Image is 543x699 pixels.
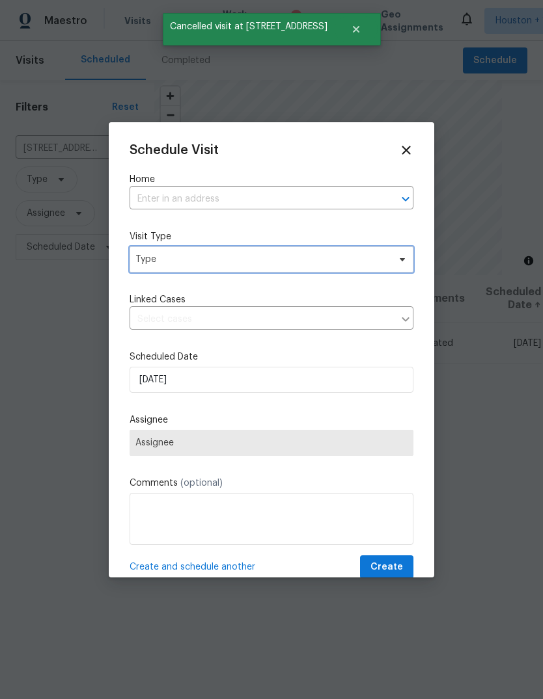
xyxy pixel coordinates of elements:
span: Create and schedule another [130,561,255,574]
span: Linked Cases [130,293,186,306]
span: Type [135,253,389,266]
label: Visit Type [130,230,413,243]
span: (optional) [180,479,223,488]
label: Assignee [130,414,413,427]
label: Scheduled Date [130,350,413,363]
span: Assignee [135,438,408,448]
button: Open [397,190,415,208]
span: Schedule Visit [130,144,219,157]
label: Comments [130,477,413,490]
label: Home [130,173,413,186]
input: Select cases [130,310,394,330]
button: Close [335,16,378,42]
button: Create [360,555,413,579]
input: M/D/YYYY [130,367,413,393]
span: Cancelled visit at [STREET_ADDRESS] [163,13,335,40]
span: Close [399,143,413,157]
span: Create [370,559,403,575]
input: Enter in an address [130,189,377,209]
